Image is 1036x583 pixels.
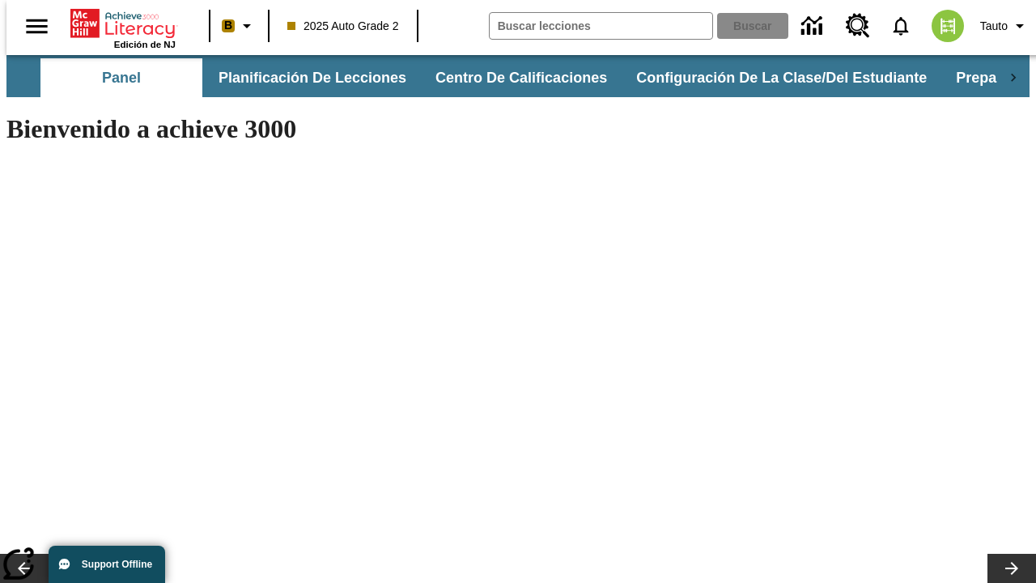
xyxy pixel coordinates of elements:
[987,554,1036,583] button: Carrusel de lecciones, seguir
[224,15,232,36] span: B
[422,58,620,97] button: Centro de calificaciones
[49,546,165,583] button: Support Offline
[880,5,922,47] a: Notificaciones
[114,40,176,49] span: Edición de NJ
[70,6,176,49] div: Portada
[490,13,712,39] input: Buscar campo
[997,58,1030,97] div: Pestañas siguientes
[932,10,964,42] img: avatar image
[922,5,974,47] button: Escoja un nuevo avatar
[215,11,263,40] button: Boost El color de la clase es anaranjado claro. Cambiar el color de la clase.
[623,58,940,97] button: Configuración de la clase/del estudiante
[70,7,176,40] a: Portada
[40,58,202,97] button: Panel
[287,18,399,35] span: 2025 Auto Grade 2
[13,2,61,50] button: Abrir el menú lateral
[980,18,1008,35] span: Tauto
[82,559,152,570] span: Support Offline
[6,13,236,28] body: Máximo 600 caracteres
[39,58,997,97] div: Subbarra de navegación
[974,11,1036,40] button: Perfil/Configuración
[6,55,1030,97] div: Subbarra de navegación
[6,114,706,144] h1: Bienvenido a achieve 3000
[792,4,836,49] a: Centro de información
[206,58,419,97] button: Planificación de lecciones
[836,4,880,48] a: Centro de recursos, Se abrirá en una pestaña nueva.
